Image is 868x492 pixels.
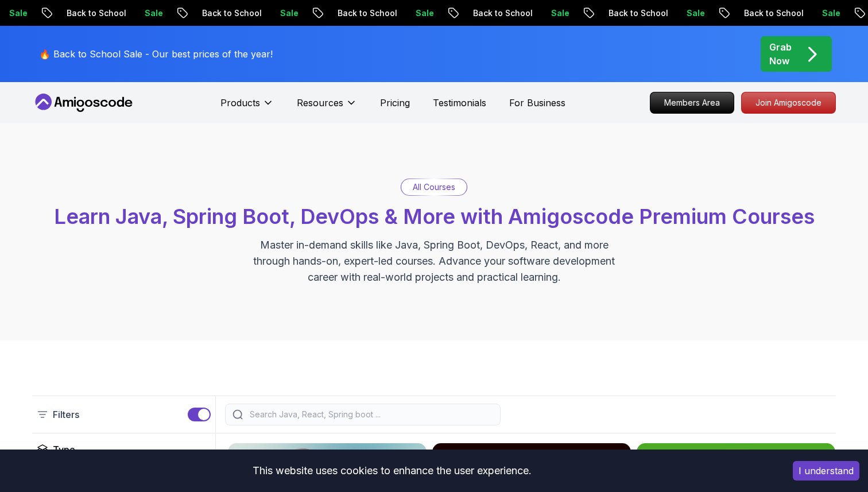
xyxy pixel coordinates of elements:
[398,7,435,19] p: Sale
[320,7,398,19] p: Back to School
[727,7,805,19] p: Back to School
[220,96,274,119] button: Products
[650,92,734,114] a: Members Area
[793,461,859,481] button: Accept cookies
[247,409,493,420] input: Search Java, React, Spring boot ...
[9,458,776,483] div: This website uses cookies to enhance the user experience.
[650,92,734,113] p: Members Area
[380,96,410,110] a: Pricing
[220,96,260,110] p: Products
[433,96,486,110] a: Testimonials
[742,92,835,113] p: Join Amigoscode
[39,47,273,61] p: 🔥 Back to School Sale - Our best prices of the year!
[241,237,627,285] p: Master in-demand skills like Java, Spring Boot, DevOps, React, and more through hands-on, expert-...
[297,96,357,119] button: Resources
[456,7,534,19] p: Back to School
[591,7,669,19] p: Back to School
[263,7,300,19] p: Sale
[185,7,263,19] p: Back to School
[805,7,842,19] p: Sale
[741,92,836,114] a: Join Amigoscode
[297,96,343,110] p: Resources
[53,443,75,456] h2: Type
[669,7,706,19] p: Sale
[53,408,79,421] p: Filters
[413,181,455,193] p: All Courses
[534,7,571,19] p: Sale
[127,7,164,19] p: Sale
[509,96,565,110] a: For Business
[49,7,127,19] p: Back to School
[769,40,792,68] p: Grab Now
[54,204,815,229] span: Learn Java, Spring Boot, DevOps & More with Amigoscode Premium Courses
